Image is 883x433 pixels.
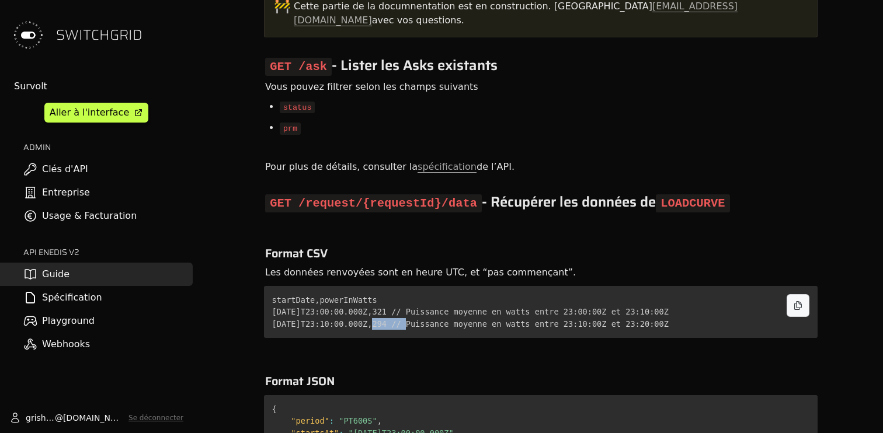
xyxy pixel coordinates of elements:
[329,416,334,425] span: :
[264,264,818,281] div: Les données renvoyées sont en heure UTC, et “pas commençant”.
[14,79,193,93] div: Survolt
[272,295,669,329] code: startDate,powerInWatts [DATE]T23:00:00.000Z,321 // Puissance moyenne en watts entre 23:00:00Z et ...
[23,246,193,258] h2: API ENEDIS v2
[23,141,193,153] h2: ADMIN
[63,412,124,424] span: [DOMAIN_NAME]
[294,1,738,26] a: [EMAIL_ADDRESS][DOMAIN_NAME]
[264,158,818,176] div: Pour plus de détails, consulter la de l’API.
[280,102,315,113] code: status
[265,194,482,212] code: GET /request/{requestId}/data
[44,103,148,123] a: Aller à l'interface
[50,106,129,120] div: Aller à l'interface
[265,54,498,76] span: - Lister les Asks existants
[291,416,329,425] span: "period"
[280,123,300,134] code: prm
[55,412,63,424] span: @
[264,78,818,96] div: Vous pouvez filtrer selon les champs suivants
[265,58,332,76] code: GET /ask
[26,412,55,424] span: grishjan
[9,16,47,54] img: Switchgrid Logo
[56,26,142,44] span: SWITCHGRID
[656,194,729,212] code: LOADCURVE
[418,161,477,173] a: spécification
[377,416,382,425] span: ,
[272,404,277,414] span: {
[265,244,328,263] span: Format CSV
[265,372,335,390] span: Format JSON
[339,416,377,425] span: "PT600S"
[265,191,730,213] span: - Récupérer les données de
[128,413,183,422] button: Se déconnecter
